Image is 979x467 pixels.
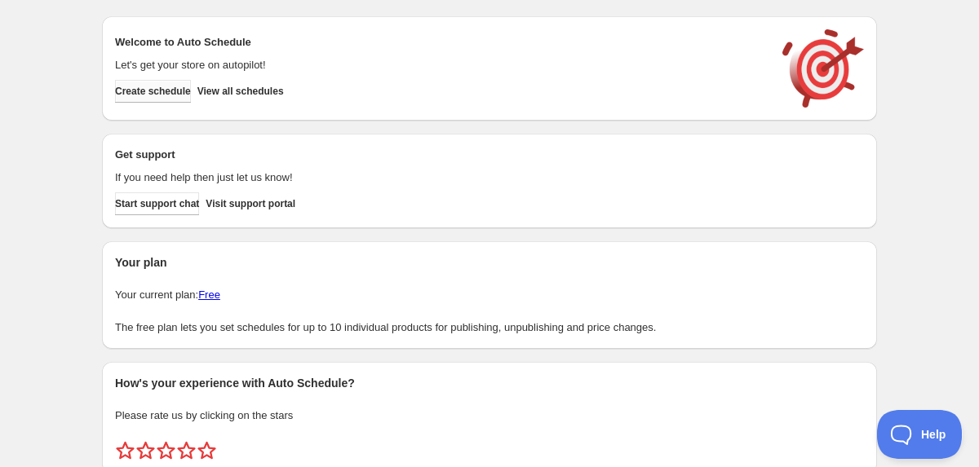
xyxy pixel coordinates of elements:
span: Start support chat [115,197,199,210]
a: Visit support portal [206,192,295,215]
iframe: Toggle Customer Support [877,410,963,459]
span: Create schedule [115,85,191,98]
p: Your current plan: [115,287,864,303]
span: Visit support portal [206,197,295,210]
p: If you need help then just let us know! [115,170,766,186]
h2: How's your experience with Auto Schedule? [115,375,864,391]
h2: Your plan [115,254,864,271]
p: The free plan lets you set schedules for up to 10 individual products for publishing, unpublishin... [115,319,864,336]
a: Start support chat [115,192,199,215]
h2: Get support [115,147,766,163]
button: View all schedules [197,80,284,103]
p: Please rate us by clicking on the stars [115,408,864,424]
p: Let's get your store on autopilot! [115,57,766,73]
a: Free [198,289,220,301]
span: View all schedules [197,85,284,98]
button: Create schedule [115,80,191,103]
h2: Welcome to Auto Schedule [115,34,766,51]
